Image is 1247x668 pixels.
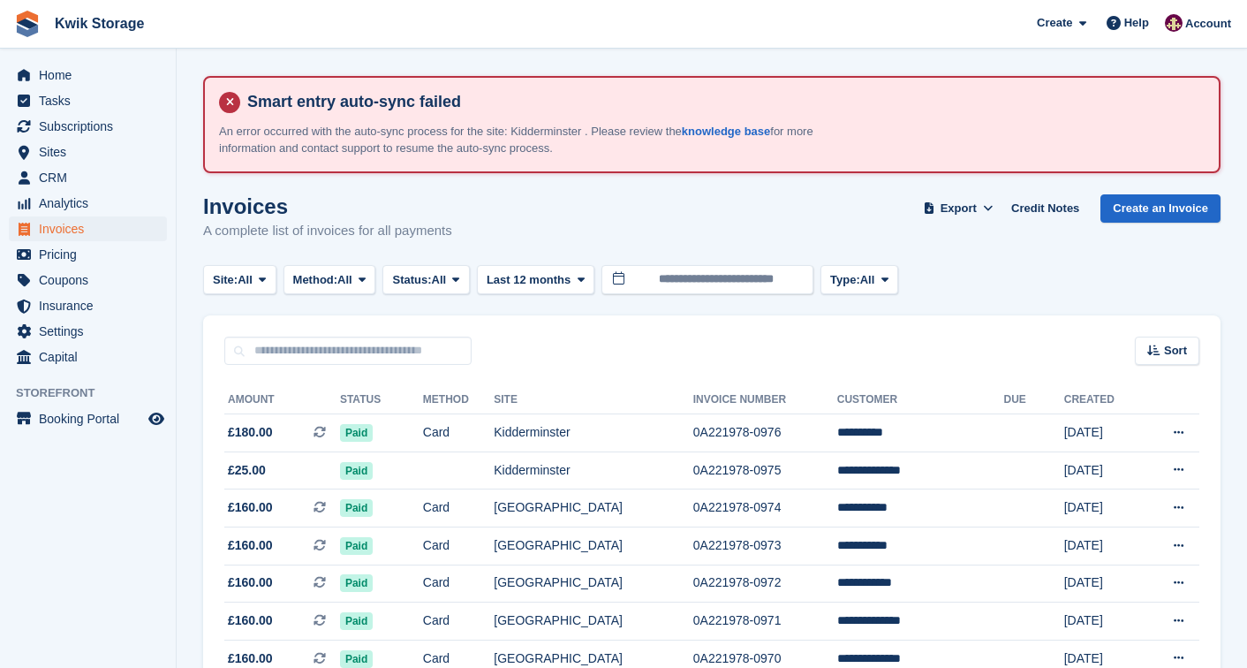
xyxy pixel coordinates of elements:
[39,114,145,139] span: Subscriptions
[919,194,997,224] button: Export
[1037,14,1072,32] span: Create
[423,527,494,565] td: Card
[423,565,494,603] td: Card
[340,650,373,668] span: Paid
[494,414,693,452] td: Kidderminster
[494,603,693,641] td: [GEOGRAPHIC_DATA]
[228,611,273,630] span: £160.00
[1164,342,1187,360] span: Sort
[1004,194,1086,224] a: Credit Notes
[224,386,340,414] th: Amount
[203,194,452,218] h1: Invoices
[14,11,41,37] img: stora-icon-8386f47178a22dfd0bd8f6a31ec36ba5ce8667c1dd55bd0f319d3a0aa187defe.svg
[1165,14,1183,32] img: ellie tragonette
[340,537,373,555] span: Paid
[1124,14,1149,32] span: Help
[1064,527,1142,565] td: [DATE]
[340,612,373,630] span: Paid
[693,452,837,490] td: 0A221978-0975
[228,423,273,442] span: £180.00
[39,293,145,318] span: Insurance
[9,319,167,344] a: menu
[820,265,898,294] button: Type: All
[337,271,352,289] span: All
[240,92,1205,112] h4: Smart entry auto-sync failed
[1100,194,1221,224] a: Create an Invoice
[16,384,176,402] span: Storefront
[340,462,373,480] span: Paid
[48,9,151,38] a: Kwik Storage
[203,265,276,294] button: Site: All
[941,200,977,217] span: Export
[340,424,373,442] span: Paid
[494,527,693,565] td: [GEOGRAPHIC_DATA]
[39,268,145,292] span: Coupons
[228,649,273,668] span: £160.00
[693,603,837,641] td: 0A221978-0971
[693,527,837,565] td: 0A221978-0973
[830,271,860,289] span: Type:
[213,271,238,289] span: Site:
[293,271,338,289] span: Method:
[340,386,423,414] th: Status
[340,499,373,517] span: Paid
[477,265,594,294] button: Last 12 months
[146,408,167,429] a: Preview store
[228,498,273,517] span: £160.00
[487,271,571,289] span: Last 12 months
[9,345,167,369] a: menu
[693,414,837,452] td: 0A221978-0976
[423,414,494,452] td: Card
[9,114,167,139] a: menu
[9,293,167,318] a: menu
[9,140,167,164] a: menu
[392,271,431,289] span: Status:
[39,345,145,369] span: Capital
[9,88,167,113] a: menu
[1004,386,1064,414] th: Due
[39,63,145,87] span: Home
[382,265,469,294] button: Status: All
[39,191,145,216] span: Analytics
[9,63,167,87] a: menu
[340,574,373,592] span: Paid
[39,242,145,267] span: Pricing
[9,268,167,292] a: menu
[238,271,253,289] span: All
[228,573,273,592] span: £160.00
[1064,603,1142,641] td: [DATE]
[1064,490,1142,528] td: [DATE]
[494,386,693,414] th: Site
[39,88,145,113] span: Tasks
[682,125,770,138] a: knowledge base
[494,490,693,528] td: [GEOGRAPHIC_DATA]
[494,452,693,490] td: Kidderminster
[228,461,266,480] span: £25.00
[9,242,167,267] a: menu
[9,406,167,431] a: menu
[9,165,167,190] a: menu
[494,565,693,603] td: [GEOGRAPHIC_DATA]
[432,271,447,289] span: All
[860,271,875,289] span: All
[203,221,452,241] p: A complete list of invoices for all payments
[693,565,837,603] td: 0A221978-0972
[228,536,273,555] span: £160.00
[423,490,494,528] td: Card
[39,140,145,164] span: Sites
[837,386,1004,414] th: Customer
[1064,452,1142,490] td: [DATE]
[219,123,837,157] p: An error occurred with the auto-sync process for the site: Kidderminster . Please review the for ...
[693,386,837,414] th: Invoice Number
[693,490,837,528] td: 0A221978-0974
[1064,414,1142,452] td: [DATE]
[423,386,494,414] th: Method
[39,165,145,190] span: CRM
[9,191,167,216] a: menu
[423,603,494,641] td: Card
[1064,565,1142,603] td: [DATE]
[39,319,145,344] span: Settings
[1185,15,1231,33] span: Account
[39,216,145,241] span: Invoices
[9,216,167,241] a: menu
